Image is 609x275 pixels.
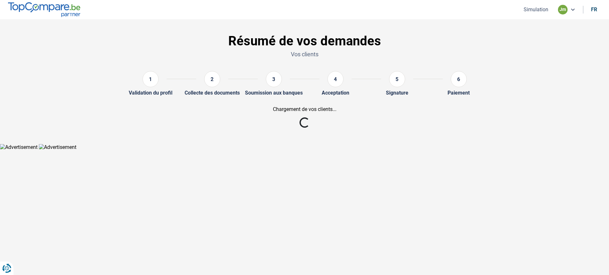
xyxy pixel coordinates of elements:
h1: Résumé de vos demandes [97,33,513,49]
div: Collecte des documents [185,90,240,96]
img: Advertisement [39,144,76,150]
div: Paiement [448,90,470,96]
div: fr [591,6,597,13]
div: 3 [266,71,282,87]
div: Validation du profil [129,90,172,96]
div: 5 [389,71,405,87]
p: Vos clients [97,50,513,58]
div: 4 [327,71,344,87]
div: 1 [143,71,159,87]
div: 6 [451,71,467,87]
img: TopCompare.be [8,2,80,17]
button: Simulation [522,6,550,13]
div: 2 [204,71,220,87]
div: Acceptation [322,90,349,96]
div: Chargement de vos clients... [97,106,513,112]
div: jm [558,5,568,14]
div: Signature [386,90,408,96]
div: Soumission aux banques [245,90,303,96]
